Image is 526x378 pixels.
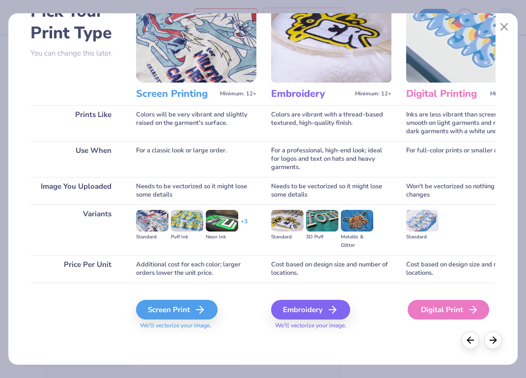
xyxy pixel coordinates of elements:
[30,204,121,255] div: Variants
[136,233,168,241] div: Standard
[30,177,121,204] div: Image You Uploaded
[306,233,338,241] div: 3D Puff
[241,217,248,234] div: + 3
[271,300,350,320] div: Embroidery
[30,141,121,177] div: Use When
[171,210,203,232] img: Puff Ink
[136,141,256,177] div: For a classic look or large order.
[136,300,218,320] div: Screen Print
[406,87,486,100] h3: Digital Printing
[495,18,514,36] button: Close
[136,87,216,100] h3: Screen Printing
[271,105,391,141] div: Colors are vibrant with a thread-based textured, high-quality finish.
[355,90,391,97] span: Minimum: 12+
[271,87,351,100] h3: Embroidery
[406,233,439,241] div: Standard
[136,210,168,232] img: Standard
[271,177,391,204] div: Needs to be vectorized so it might lose some details
[30,0,121,44] h2: Pick Your Print Type
[271,210,304,232] img: Standard
[220,90,256,97] span: Minimum: 12+
[341,233,373,250] div: Metallic & Glitter
[406,210,439,232] img: Standard
[136,177,256,204] div: Needs to be vectorized so it might lose some details
[171,233,203,241] div: Puff Ink
[136,105,256,141] div: Colors will be very vibrant and slightly raised on the garment's surface.
[306,210,338,232] img: 3D Puff
[30,49,121,58] p: You can change this later.
[206,233,238,241] div: Neon Ink
[136,255,256,283] div: Additional cost for each color; larger orders lower the unit price.
[30,105,121,141] div: Prints Like
[271,233,304,241] div: Standard
[136,321,256,330] span: We'll vectorize your image.
[30,255,121,283] div: Price Per Unit
[271,141,391,177] div: For a professional, high-end look; ideal for logos and text on hats and heavy garments.
[341,210,373,232] img: Metallic & Glitter
[271,321,391,330] span: We'll vectorize your image.
[206,210,238,232] img: Neon Ink
[271,255,391,283] div: Cost based on design size and number of locations.
[408,300,489,320] div: Digital Print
